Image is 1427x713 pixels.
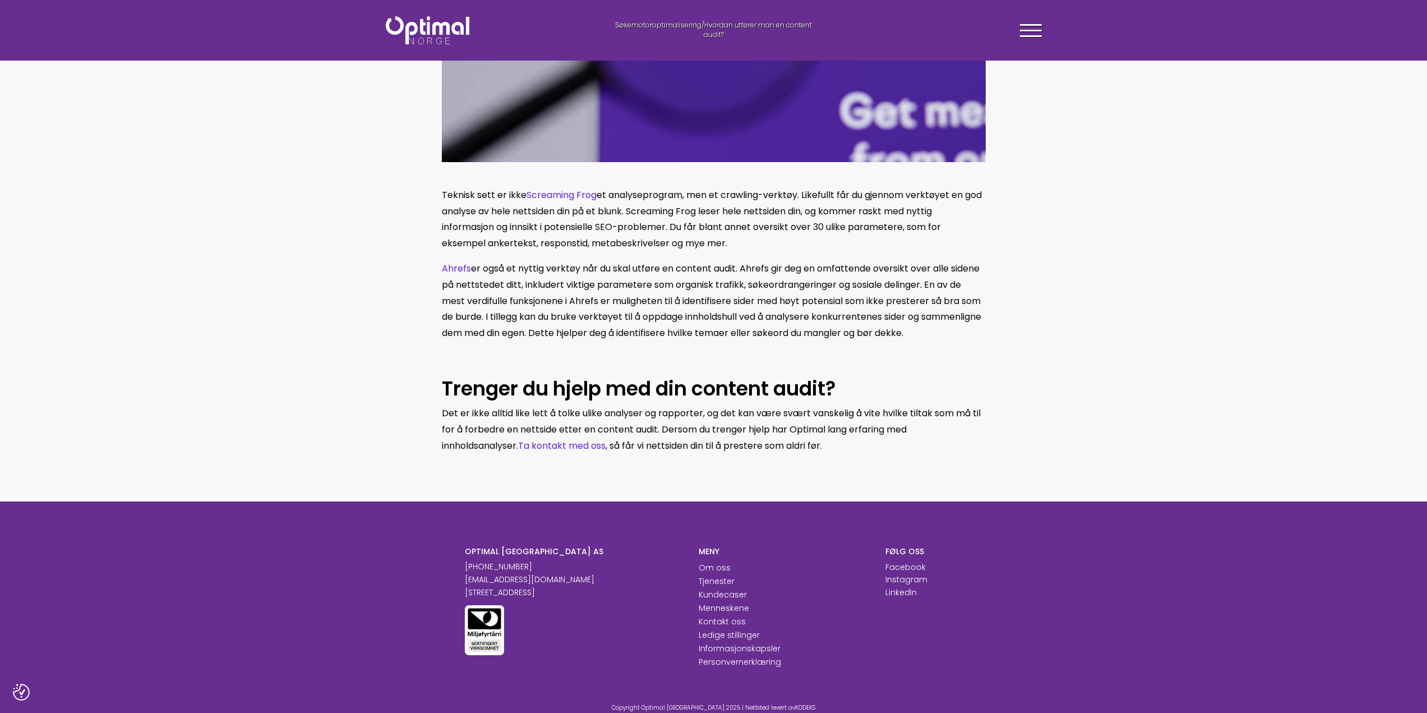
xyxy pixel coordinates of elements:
a: Søkemotoroptimalisering [615,20,701,30]
p: Instagram [885,574,927,586]
span: | [742,703,743,712]
a: Instagram [885,574,927,585]
span: Teknisk sett er ikke [442,188,527,201]
a: KODEKS [795,703,815,712]
strong: Trenger du hjelp med din content audit? [442,375,836,402]
span: Hvordan utfører man en content audit? [704,20,812,39]
a: Menneskene [699,602,749,614]
p: [STREET_ADDRESS] [465,587,682,599]
span: Copyright Optimal [GEOGRAPHIC_DATA] 2025 [612,703,740,712]
a: [EMAIL_ADDRESS][DOMAIN_NAME] [465,574,594,585]
a: Tjenester [699,576,735,587]
span: et analyseprogram, men et crawling-verktøy. Likefullt får du gjennom verktøyet en god analyse av ... [442,188,982,250]
span: , så får vi nettsiden din til å prestere som aldri før. [606,439,822,452]
img: Miljøfyrtårn sertifisert virksomhet [465,605,504,655]
a: Om oss [699,562,731,573]
span: Nettsted levert av [745,703,815,712]
a: Ledige stillinger [699,629,760,641]
button: Samtykkepreferanser [13,684,30,701]
h6: MENY [699,546,869,556]
span: Det er ikke alltid like lett å tolke ulike analyser og rapporter, og det kan være svært vanskelig... [442,407,981,452]
span: er også et nyttig verktøy når du skal utføre en content audit. Ahrefs gir deg en omfattende overs... [442,262,981,339]
a: Kundecaser [699,589,747,600]
a: Ahrefs [442,262,471,275]
a: Personvernerklæring [699,656,781,668]
a: Screaming Frog [527,188,597,201]
h6: FØLG OSS [885,546,962,556]
img: Revisit consent button [13,684,30,701]
a: Kontakt oss [699,616,746,627]
h6: OPTIMAL [GEOGRAPHIC_DATA] AS [465,546,682,556]
a: Informasjonskapsler [699,643,781,654]
div: / [610,21,818,40]
a: Ta kontakt med oss [518,439,606,452]
a: LinkedIn [885,587,917,598]
a: Facebook [885,562,926,573]
img: Optimal Norge [386,16,469,44]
